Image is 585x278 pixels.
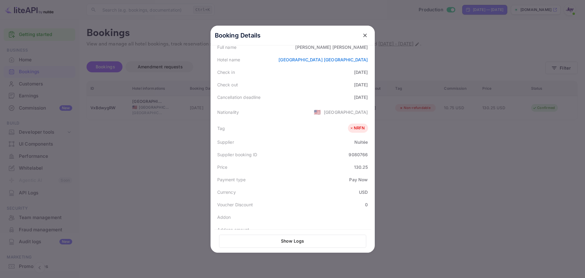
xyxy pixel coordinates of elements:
[354,94,368,100] div: [DATE]
[354,69,368,75] div: [DATE]
[354,164,368,170] div: 130.25
[217,151,257,158] div: Supplier booking ID
[217,164,228,170] div: Price
[365,201,368,208] div: 0
[217,176,246,183] div: Payment type
[324,109,368,115] div: [GEOGRAPHIC_DATA]
[314,107,321,117] span: United States
[349,151,368,158] div: 9080766
[217,125,225,132] div: Tag
[217,44,236,50] div: Full name
[217,56,240,63] div: Hotel name
[217,214,231,220] div: Addon
[217,139,234,145] div: Supplier
[349,176,368,183] div: Pay Now
[217,226,250,233] div: Addons amount
[278,57,368,62] a: [GEOGRAPHIC_DATA] [GEOGRAPHIC_DATA]
[217,109,239,115] div: Nationality
[217,201,253,208] div: Voucher Discount
[360,30,370,41] button: close
[354,81,368,88] div: [DATE]
[217,94,261,100] div: Cancellation deadline
[349,125,365,131] div: NRFN
[359,189,368,195] div: USD
[295,44,368,50] div: [PERSON_NAME] [PERSON_NAME]
[354,139,368,145] div: Nuitée
[217,81,238,88] div: Check out
[217,189,236,195] div: Currency
[219,235,366,248] button: Show Logs
[215,31,261,40] p: Booking Details
[217,69,235,75] div: Check in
